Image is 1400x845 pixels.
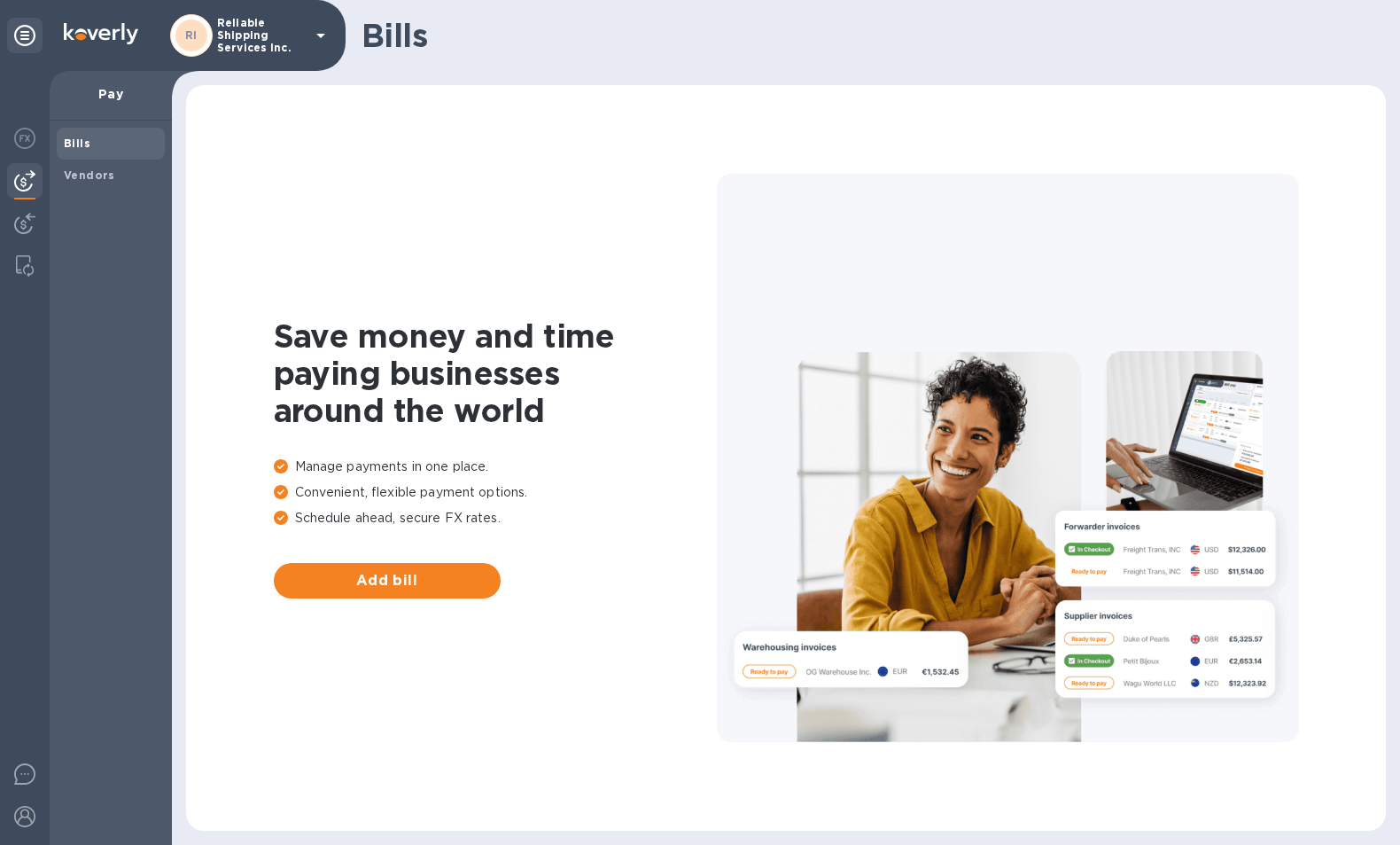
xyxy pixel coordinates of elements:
b: Vendors [64,168,115,182]
img: Logo [64,23,138,44]
p: Pay [64,85,158,103]
b: RI [185,28,198,42]
p: Schedule ahead, secure FX rates. [274,509,717,528]
img: Foreign exchange [14,128,35,149]
h1: Bills [362,17,1372,54]
b: Bills [64,137,90,150]
p: Reliable Shipping Services Inc. [217,17,306,54]
p: Manage payments in one place. [274,458,717,476]
div: Unpin categories [7,18,43,53]
p: Convenient, flexible payment options. [274,483,717,502]
h1: Save money and time paying businesses around the world [274,317,717,429]
button: Add bill [274,563,501,599]
span: Add bill [288,570,486,591]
